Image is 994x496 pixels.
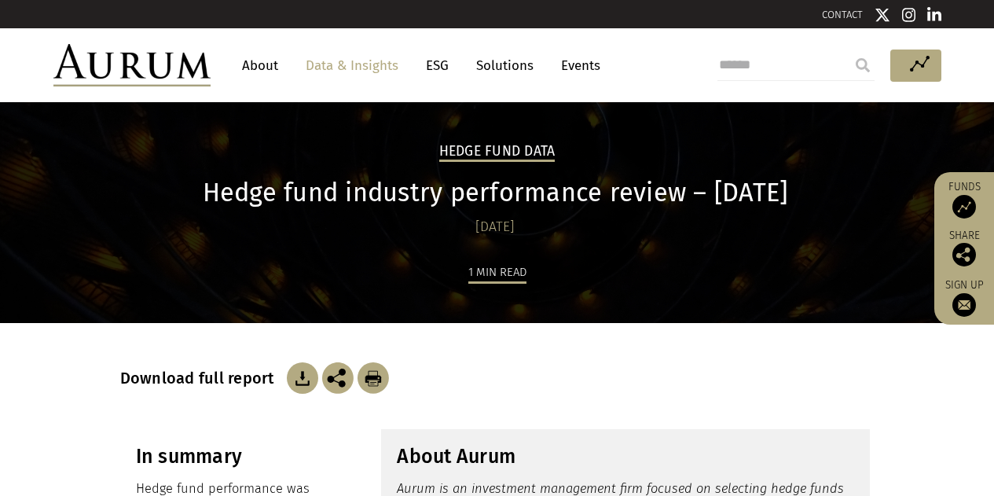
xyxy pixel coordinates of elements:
h1: Hedge fund industry performance review – [DATE] [120,178,871,208]
div: [DATE] [120,216,871,238]
img: Access Funds [952,195,976,219]
h3: About Aurum [397,445,854,468]
div: 1 min read [468,263,526,284]
a: Sign up [942,278,986,317]
a: Events [553,51,600,80]
img: Sign up to our newsletter [952,293,976,317]
img: Linkedin icon [927,7,941,23]
h3: Download full report [120,369,283,388]
img: Download Article [287,362,318,394]
img: Share this post [952,243,976,266]
img: Twitter icon [875,7,890,23]
a: Data & Insights [298,51,406,80]
input: Submit [847,50,878,81]
h2: Hedge Fund Data [439,143,556,162]
a: ESG [418,51,457,80]
a: CONTACT [822,9,863,20]
a: About [234,51,286,80]
div: Share [942,230,986,266]
a: Solutions [468,51,541,80]
img: Aurum [53,44,211,86]
img: Download Article [358,362,389,394]
img: Share this post [322,362,354,394]
img: Instagram icon [902,7,916,23]
h3: In summary [136,445,332,468]
a: Funds [942,180,986,219]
